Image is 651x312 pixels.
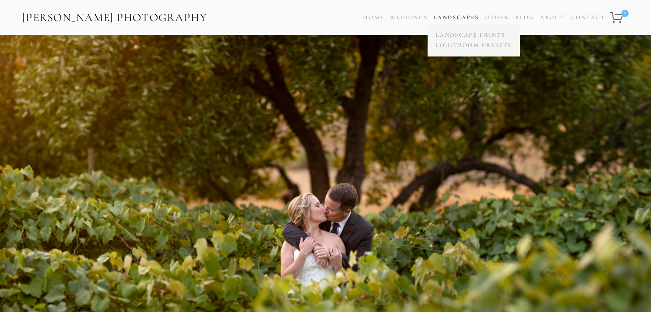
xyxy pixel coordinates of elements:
[570,11,605,24] a: Contact
[433,40,514,51] a: Lightroom Presets
[484,14,510,21] a: Other
[515,11,534,24] a: Blog
[433,30,514,40] a: Landscape Prints
[433,14,479,21] a: Landscapes
[390,14,428,21] a: Weddings
[621,10,629,17] span: 0
[21,8,208,28] a: [PERSON_NAME] Photography
[540,11,565,24] a: About
[363,11,384,24] a: Home
[608,7,630,28] a: 0 items in cart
